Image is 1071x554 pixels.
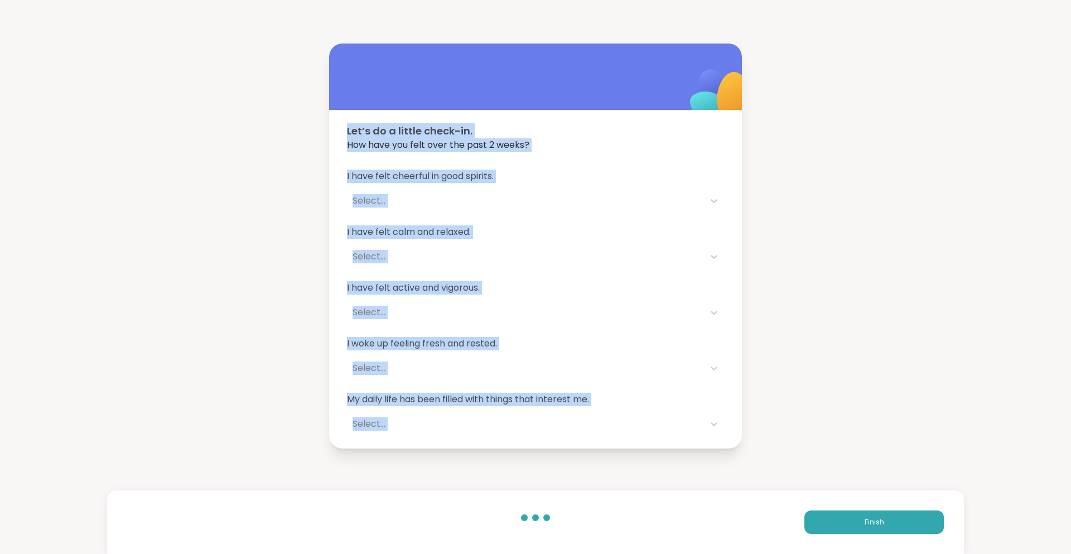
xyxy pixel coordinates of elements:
[353,362,698,375] div: Select...
[347,123,724,138] span: Let’s do a little check-in.
[353,306,698,319] div: Select...
[353,194,698,208] div: Select...
[347,170,724,183] span: I have felt cheerful in good spirits.
[347,225,724,239] span: I have felt calm and relaxed.
[347,138,724,152] span: How have you felt over the past 2 weeks?
[347,393,724,406] span: My daily life has been filled with things that interest me.
[804,510,944,534] button: Finish
[347,337,724,350] span: I woke up feeling fresh and rested.
[353,417,698,431] div: Select...
[865,517,884,527] span: Finish
[347,281,724,295] span: I have felt active and vigorous.
[664,40,775,151] img: ShareWell Logomark
[353,250,698,263] div: Select...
